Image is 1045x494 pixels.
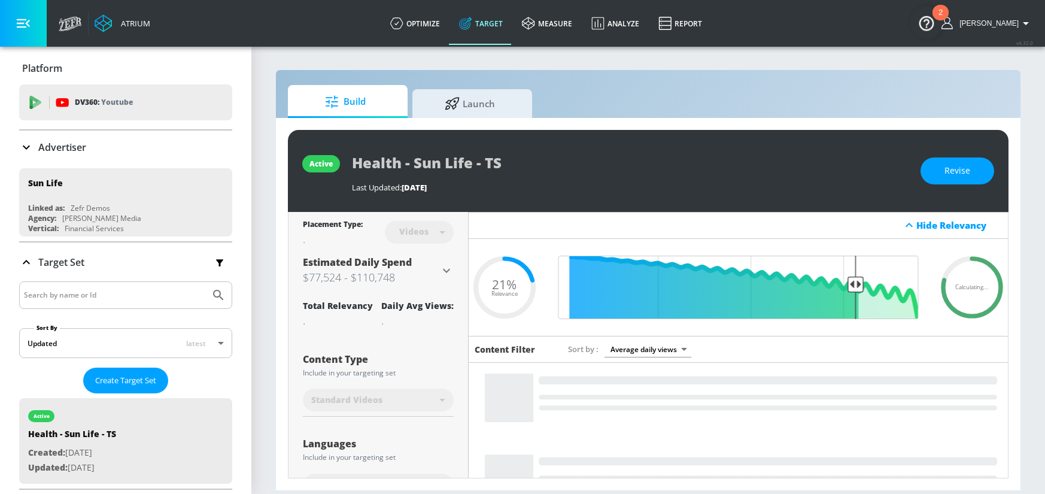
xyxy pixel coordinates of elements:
div: Health - Sun Life - TS [28,428,116,445]
a: Atrium [95,14,150,32]
div: Daily Avg Views: [381,300,454,311]
div: Include in your targeting set [303,454,454,461]
p: [DATE] [28,460,116,475]
div: Advertiser [19,131,232,164]
div: Target Set [19,243,232,282]
input: Search by name or Id [24,287,205,303]
div: Languages [303,439,454,448]
div: Platform [19,51,232,85]
span: Create Target Set [95,374,156,387]
div: [PERSON_NAME] Media [62,213,141,223]
label: Sort By [34,324,60,332]
h3: $77,524 - $110,748 [303,269,439,286]
span: Launch [424,89,515,118]
div: active [34,413,50,419]
div: Vertical: [28,223,59,234]
div: Hide Relevancy [469,212,1008,239]
span: Build [300,87,391,116]
span: Estimated Daily Spend [303,256,412,269]
p: Target Set [38,256,84,269]
div: Agency: [28,213,56,223]
input: Final Threshold [552,256,925,319]
div: activeHealth - Sun Life - TSCreated:[DATE]Updated:[DATE] [19,398,232,484]
div: Last Updated: [352,182,909,193]
button: Open Resource Center, 2 new notifications [910,6,943,40]
a: optimize [381,2,449,45]
div: Financial Services [65,223,124,234]
p: Youtube [101,96,133,108]
div: Sun LifeLinked as:Zefr DemosAgency:[PERSON_NAME] MediaVertical:Financial Services [19,168,232,237]
span: Standard Videos [311,394,382,406]
div: Updated [28,338,57,348]
span: v 4.32.0 [1016,40,1033,46]
a: Analyze [582,2,649,45]
span: Updated: [28,462,68,473]
div: Content Type [303,354,454,364]
p: Advertiser [38,141,86,154]
div: DV360: Youtube [19,84,232,120]
div: Hide Relevancy [916,219,1001,231]
p: DV360: [75,96,133,109]
button: Revise [921,157,994,184]
div: Average daily views [604,341,691,357]
span: 21% [492,278,517,291]
div: Target Set [19,281,232,489]
div: active [309,159,333,169]
nav: list of Target Set [19,393,232,489]
a: measure [512,2,582,45]
span: login as: amanda.cermak@zefr.com [955,19,1019,28]
span: Calculating... [955,284,989,290]
p: [DATE] [28,445,116,460]
div: 2 [938,13,943,28]
p: Platform [22,62,62,75]
a: Report [649,2,712,45]
div: Videos [393,226,435,237]
span: Relevance [491,290,518,296]
div: Include in your targeting set [303,369,454,377]
div: Linked as: [28,203,65,213]
span: Created: [28,447,65,458]
h6: Content Filter [475,344,535,355]
span: [DATE] [402,182,427,193]
span: latest [186,338,206,348]
div: Estimated Daily Spend$77,524 - $110,748 [303,256,454,286]
button: [PERSON_NAME] [941,16,1033,31]
button: Create Target Set [83,368,168,393]
div: Atrium [116,18,150,29]
div: Placement Type: [303,219,363,232]
span: Sort by [568,344,599,354]
a: Target [449,2,512,45]
span: Revise [944,163,970,178]
div: Sun Life [28,177,63,189]
div: Total Relevancy [303,300,373,311]
div: Zefr Demos [71,203,110,213]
